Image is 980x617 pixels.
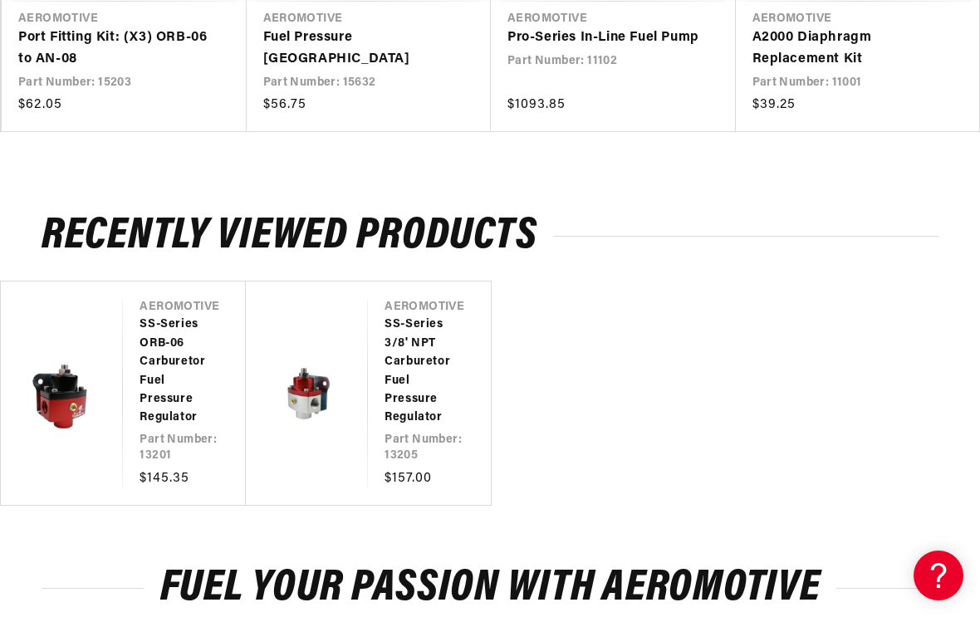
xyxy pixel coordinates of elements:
[140,316,212,427] a: SS-Series ORB-06 Carburetor Fuel Pressure Regulator
[18,27,213,70] a: Port Fitting Kit: (X3) ORB-06 to AN-08
[42,217,938,256] h2: Recently Viewed Products
[42,569,938,608] h2: Fuel Your Passion with Aeromotive
[752,27,948,70] a: A2000 Diaphragm Replacement Kit
[263,27,458,70] a: Fuel Pressure [GEOGRAPHIC_DATA]
[385,316,457,427] a: SS-Series 3/8' NPT Carburetor Fuel Pressure Regulator
[507,27,703,49] a: Pro-Series In-Line Fuel Pump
